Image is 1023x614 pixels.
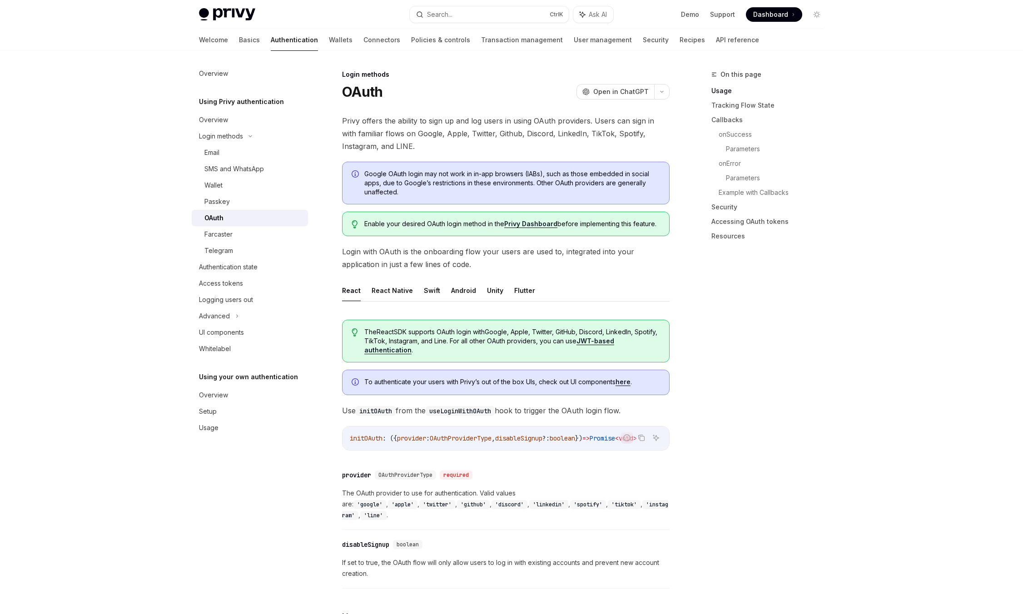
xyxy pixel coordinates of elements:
[199,390,228,401] div: Overview
[192,403,308,420] a: Setup
[199,327,244,338] div: UI components
[619,434,633,442] span: void
[397,434,426,442] span: provider
[457,500,490,509] code: 'github'
[239,29,260,51] a: Basics
[388,500,417,509] code: 'apple'
[492,500,527,509] code: 'discord'
[726,171,831,185] a: Parameters
[364,169,660,197] span: Google OAuth login may not work in in-app browsers (IABs), such as those embedded in social apps,...
[487,280,503,301] button: Unity
[711,113,831,127] a: Callbacks
[589,10,607,19] span: Ask AI
[711,214,831,229] a: Accessing OAuth tokens
[410,6,569,23] button: Search...CtrlK
[192,65,308,82] a: Overview
[426,434,430,442] span: :
[575,434,582,442] span: })
[192,341,308,357] a: Whitelabel
[680,29,705,51] a: Recipes
[746,7,802,22] a: Dashboard
[199,68,228,79] div: Overview
[711,200,831,214] a: Security
[504,220,557,228] a: Privy Dashboard
[342,470,371,480] div: provider
[342,245,670,271] span: Login with OAuth is the onboarding flow your users are used to, integrated into your application ...
[550,11,563,18] span: Ctrl K
[199,262,258,272] div: Authentication state
[364,377,660,386] span: To authenticate your users with Privy’s out of the box UIs, check out UI components .
[329,29,353,51] a: Wallets
[481,29,563,51] a: Transaction management
[397,541,419,548] span: boolean
[204,229,233,240] div: Farcaster
[590,434,615,442] span: Promise
[616,378,631,386] a: here
[716,29,759,51] a: API reference
[199,406,217,417] div: Setup
[199,294,253,305] div: Logging users out
[711,229,831,243] a: Resources
[593,87,649,96] span: Open in ChatGPT
[419,500,455,509] code: 'twitter'
[352,220,358,228] svg: Tip
[720,69,761,80] span: On this page
[426,406,495,416] code: useLoginWithOAuth
[364,219,660,228] span: Enable your desired OAuth login method in the before implementing this feature.
[643,29,669,51] a: Security
[342,404,670,417] span: Use from the hook to trigger the OAuth login flow.
[271,29,318,51] a: Authentication
[364,327,660,355] span: The React SDK supports OAuth login with Google, Apple, Twitter, GitHub, Discord, LinkedIn, Spotif...
[363,29,400,51] a: Connectors
[352,378,361,387] svg: Info
[199,343,231,354] div: Whitelabel
[204,163,264,174] div: SMS and WhatsApp
[199,131,243,142] div: Login methods
[204,147,219,158] div: Email
[199,96,284,107] h5: Using Privy authentication
[199,422,219,433] div: Usage
[710,10,735,19] a: Support
[342,280,361,301] button: React
[199,311,230,322] div: Advanced
[199,278,243,289] div: Access tokens
[424,280,440,301] button: Swift
[514,280,535,301] button: Flutter
[495,434,542,442] span: disableSignup
[199,8,255,21] img: light logo
[726,142,831,156] a: Parameters
[356,406,396,416] code: initOAuth
[719,185,831,200] a: Example with Callbacks
[550,434,575,442] span: boolean
[204,245,233,256] div: Telegram
[204,180,223,191] div: Wallet
[719,127,831,142] a: onSuccess
[440,470,472,480] div: required
[574,29,632,51] a: User management
[608,500,641,509] code: 'tiktok'
[192,387,308,403] a: Overview
[411,29,470,51] a: Policies & controls
[352,170,361,179] svg: Info
[204,196,230,207] div: Passkey
[636,432,647,444] button: Copy the contents from the code block
[352,328,358,337] svg: Tip
[378,471,432,479] span: OAuthProviderType
[192,193,308,210] a: Passkey
[199,114,228,125] div: Overview
[192,292,308,308] a: Logging users out
[342,557,670,579] span: If set to true, the OAuth flow will only allow users to log in with existing accounts and prevent...
[350,434,382,442] span: initOAuth
[192,210,308,226] a: OAuth
[573,6,613,23] button: Ask AI
[615,434,619,442] span: <
[809,7,824,22] button: Toggle dark mode
[342,84,382,100] h1: OAuth
[192,144,308,161] a: Email
[382,434,397,442] span: : ({
[192,259,308,275] a: Authentication state
[711,98,831,113] a: Tracking Flow State
[372,280,413,301] button: React Native
[492,434,495,442] span: ,
[192,324,308,341] a: UI components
